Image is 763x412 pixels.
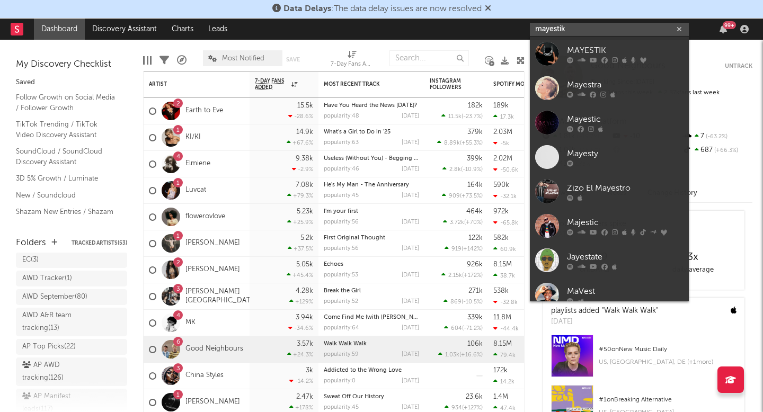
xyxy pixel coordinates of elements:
div: AWD Tracker ( 1 ) [22,272,72,285]
div: popularity: 53 [324,272,358,278]
a: AWD September(80) [16,289,127,305]
a: Mayestra [530,71,689,105]
div: [DATE] [402,325,419,331]
a: What's a Girl to Do in '25 [324,129,391,135]
a: [PERSON_NAME] [185,398,240,407]
div: 7-Day Fans Added (7-Day Fans Added) [331,45,373,76]
div: 172k [493,367,508,374]
div: Sweat Off Our History [324,394,419,400]
div: [DATE] [402,246,419,252]
div: +37.5 % [288,245,313,252]
div: Zizo El Mayestro [567,182,684,194]
div: 3.94k [296,314,313,321]
div: 926k [467,261,483,268]
span: +73.5 % [462,193,481,199]
div: popularity: 64 [324,325,359,331]
button: Tracked Artists(53) [72,240,127,246]
div: EC ( 3 ) [22,254,39,266]
span: -10.9 % [463,167,481,173]
div: AP Top Picks ( 22 ) [22,341,76,353]
div: popularity: 56 [324,246,359,252]
div: Instagram Followers [430,78,467,91]
div: [DATE] [402,378,419,384]
div: [DATE] [551,317,658,327]
div: ( ) [437,139,483,146]
span: 7-Day Fans Added [255,78,289,91]
span: +127 % [464,405,481,411]
div: Break the Girl [324,288,419,294]
div: 9.38k [296,155,313,162]
a: MK [185,318,196,327]
div: [DATE] [402,219,419,225]
div: popularity: 45 [324,405,359,410]
div: ( ) [445,245,483,252]
div: ( ) [443,298,483,305]
div: popularity: 59 [324,352,359,357]
span: +142 % [463,246,481,252]
div: 7.08k [296,182,313,189]
span: 1.03k [445,352,459,358]
div: Echoes [324,262,419,267]
a: Elmiene [185,159,210,168]
span: 3.72k [450,220,464,226]
div: +24.3 % [287,351,313,358]
div: 3.57k [297,341,313,347]
a: Echoes [324,262,343,267]
a: He's My Man - The Anniversary [324,182,409,188]
div: ( ) [442,192,483,199]
div: 972k [493,208,509,215]
div: 182k [468,102,483,109]
div: ( ) [441,272,483,279]
div: 538k [493,288,509,294]
div: # 1 on Breaking Alternative [599,393,737,406]
a: Shazam New Entries / Shazam [16,206,117,218]
a: Walk Walk Walk [324,341,367,347]
div: My Discovery Checklist [16,58,127,71]
div: Artist [149,81,228,87]
span: +16.6 % [461,352,481,358]
a: AP AWD tracking(126) [16,357,127,386]
div: I'm your first [324,209,419,214]
div: Mayestic [567,113,684,126]
div: Have You Heard the News Today? [324,103,419,109]
div: 14.9k [296,129,313,136]
span: 869 [450,299,462,305]
a: "Walk Walk Walk" [602,307,658,315]
div: 1.4M [493,393,508,400]
div: popularity: 56 [324,219,359,225]
span: Most Notified [222,55,264,62]
div: MAYESTIK [567,44,684,57]
div: Folders [16,237,46,249]
div: +178 % [289,404,313,411]
div: Addicted to the Wrong Love [324,368,419,373]
div: Mayesty [567,147,684,160]
div: 582k [493,235,509,241]
span: 919 [451,246,462,252]
span: 2.15k [448,273,462,279]
div: 122k [468,235,483,241]
div: 79.4k [493,352,516,359]
div: 5.23k [297,208,313,215]
a: Majestic [530,209,689,243]
a: Break the Girl [324,288,361,294]
div: -32.1k [493,193,517,200]
div: 5.05k [296,261,313,268]
div: ( ) [443,219,483,226]
span: : The data delay issues are now resolved [283,5,482,13]
a: AWD A&R team tracking(13) [16,308,127,336]
span: Dismiss [485,5,491,13]
div: 7 [682,130,752,144]
a: Sweat Off Our History [324,394,384,400]
div: [DATE] [402,193,419,199]
a: Useless (Without You) - Begging Remix [324,156,431,162]
div: Majestic [567,216,684,229]
div: 3k [306,367,313,374]
button: Save [286,57,300,62]
div: 2.47k [296,393,313,400]
a: Addicted to the Wrong Love [324,368,402,373]
div: 106k [467,341,483,347]
input: Search... [389,50,469,66]
div: 464k [466,208,483,215]
button: 99+ [720,25,727,33]
div: Most Recent Track [324,81,403,87]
